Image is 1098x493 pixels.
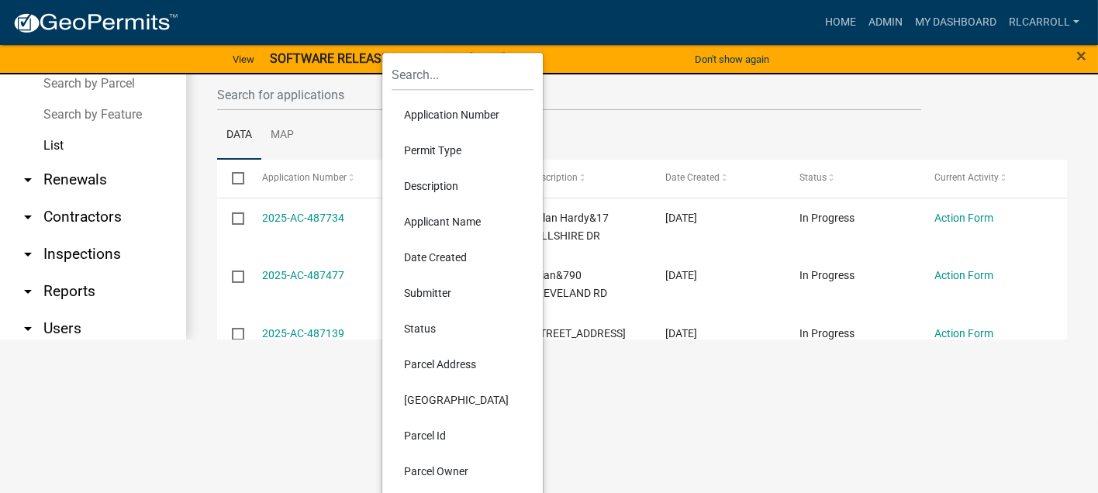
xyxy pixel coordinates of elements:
a: 2025-AC-487139 [262,327,344,340]
a: My Dashboard [909,8,1003,37]
a: RLcarroll [1003,8,1086,37]
span: 10/03/2025 [665,212,697,224]
span: Date Created [665,172,720,183]
span: In Progress [799,269,855,281]
span: Description [530,172,578,183]
li: Submitter [392,275,533,311]
span: In Progress [799,212,855,224]
a: View [226,47,261,72]
button: Close [1076,47,1086,65]
li: Parcel Owner [392,453,533,489]
a: 2025-AC-487477 [262,269,344,281]
datatable-header-cell: Current Activity [920,160,1054,197]
li: Application Number [392,97,533,133]
input: Search for applications [217,79,921,111]
datatable-header-cell: Date Created [651,160,785,197]
li: Parcel Id [392,418,533,453]
span: Current Activity [934,172,999,183]
datatable-header-cell: Application Number [247,160,381,197]
a: Home [819,8,862,37]
i: arrow_drop_down [19,171,37,189]
li: Status [392,311,533,346]
datatable-header-cell: Select [217,160,247,197]
i: arrow_drop_down [19,208,37,226]
span: Dylan Hardy&17 HILLSHIRE DR [530,212,609,242]
span: In Progress [799,327,855,340]
datatable-header-cell: Description [516,160,650,197]
strong: SOFTWARE RELEASE DETAILS FOR [DATE] [270,51,506,66]
input: Search... [392,59,533,91]
li: Parcel Address [392,346,533,382]
a: Action Form [934,212,993,224]
span: Application Number [262,172,347,183]
li: Description [392,168,533,204]
datatable-header-cell: Status [785,160,919,197]
a: 2025-AC-487734 [262,212,344,224]
li: Applicant Name [392,204,533,240]
a: Action Form [934,327,993,340]
li: Date Created [392,240,533,275]
span: 10/03/2025 [665,269,697,281]
li: Permit Type [392,133,533,168]
a: Action Form [934,269,993,281]
span: Brian&790 CLEVELAND RD [530,269,607,299]
i: arrow_drop_down [19,319,37,338]
a: Map [261,111,303,160]
button: Don't show again [689,47,775,72]
span: 10/02/2025 [665,327,697,340]
a: Admin [862,8,909,37]
li: [GEOGRAPHIC_DATA] [392,382,533,418]
i: arrow_drop_down [19,245,37,264]
a: Data [217,111,261,160]
span: Status [799,172,827,183]
i: arrow_drop_down [19,282,37,301]
span: Alexis&2594 UNION CHURCH RD [530,327,626,340]
span: × [1076,45,1086,67]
